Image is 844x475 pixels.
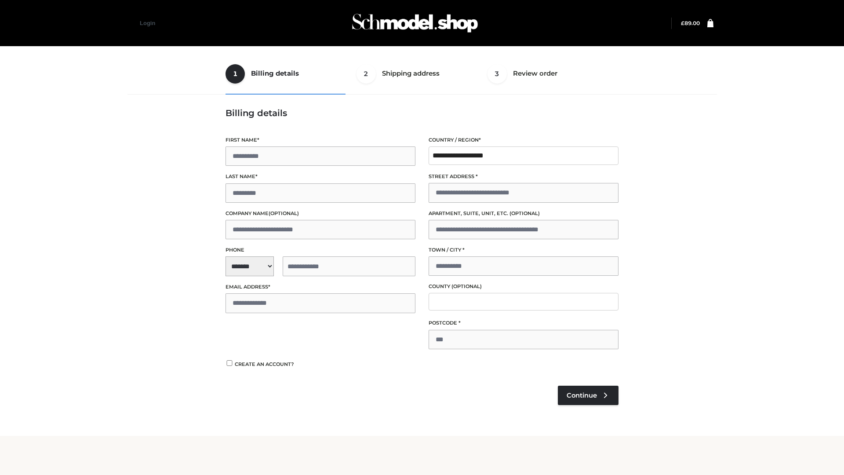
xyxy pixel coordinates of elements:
[235,361,294,367] span: Create an account?
[226,283,415,291] label: Email address
[567,391,597,399] span: Continue
[681,20,700,26] a: £89.00
[681,20,700,26] bdi: 89.00
[429,172,618,181] label: Street address
[226,108,618,118] h3: Billing details
[509,210,540,216] span: (optional)
[226,246,415,254] label: Phone
[269,210,299,216] span: (optional)
[451,283,482,289] span: (optional)
[140,20,155,26] a: Login
[226,136,415,144] label: First name
[429,209,618,218] label: Apartment, suite, unit, etc.
[226,360,233,366] input: Create an account?
[429,282,618,291] label: County
[226,172,415,181] label: Last name
[429,319,618,327] label: Postcode
[681,20,684,26] span: £
[349,6,481,40] img: Schmodel Admin 964
[429,246,618,254] label: Town / City
[226,209,415,218] label: Company name
[558,386,618,405] a: Continue
[429,136,618,144] label: Country / Region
